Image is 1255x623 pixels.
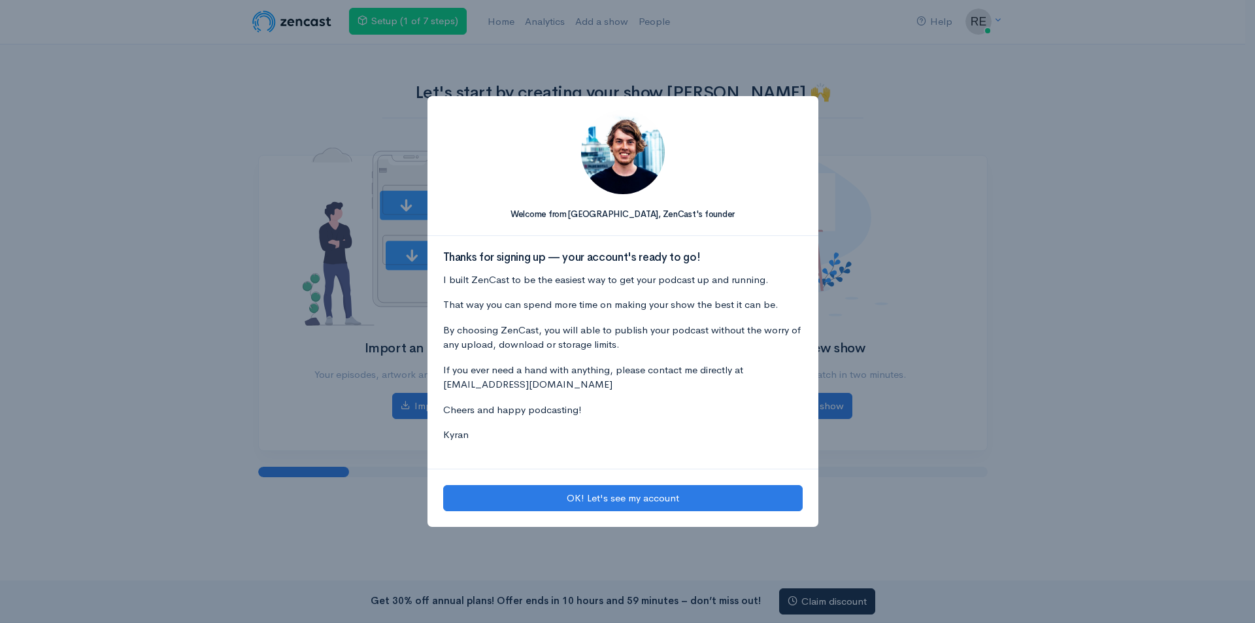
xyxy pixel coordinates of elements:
[443,363,803,392] p: If you ever need a hand with anything, please contact me directly at [EMAIL_ADDRESS][DOMAIN_NAME]
[443,403,803,418] p: Cheers and happy podcasting!
[1211,579,1242,610] iframe: gist-messenger-bubble-iframe
[443,297,803,312] p: That way you can spend more time on making your show the best it can be.
[443,210,803,219] h5: Welcome from [GEOGRAPHIC_DATA], ZenCast's founder
[443,273,803,288] p: I built ZenCast to be the easiest way to get your podcast up and running.
[443,323,803,352] p: By choosing ZenCast, you will able to publish your podcast without the worry of any upload, downl...
[443,485,803,512] button: OK! Let's see my account
[443,252,803,264] h3: Thanks for signing up — your account's ready to go!
[443,428,803,443] p: Kyran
